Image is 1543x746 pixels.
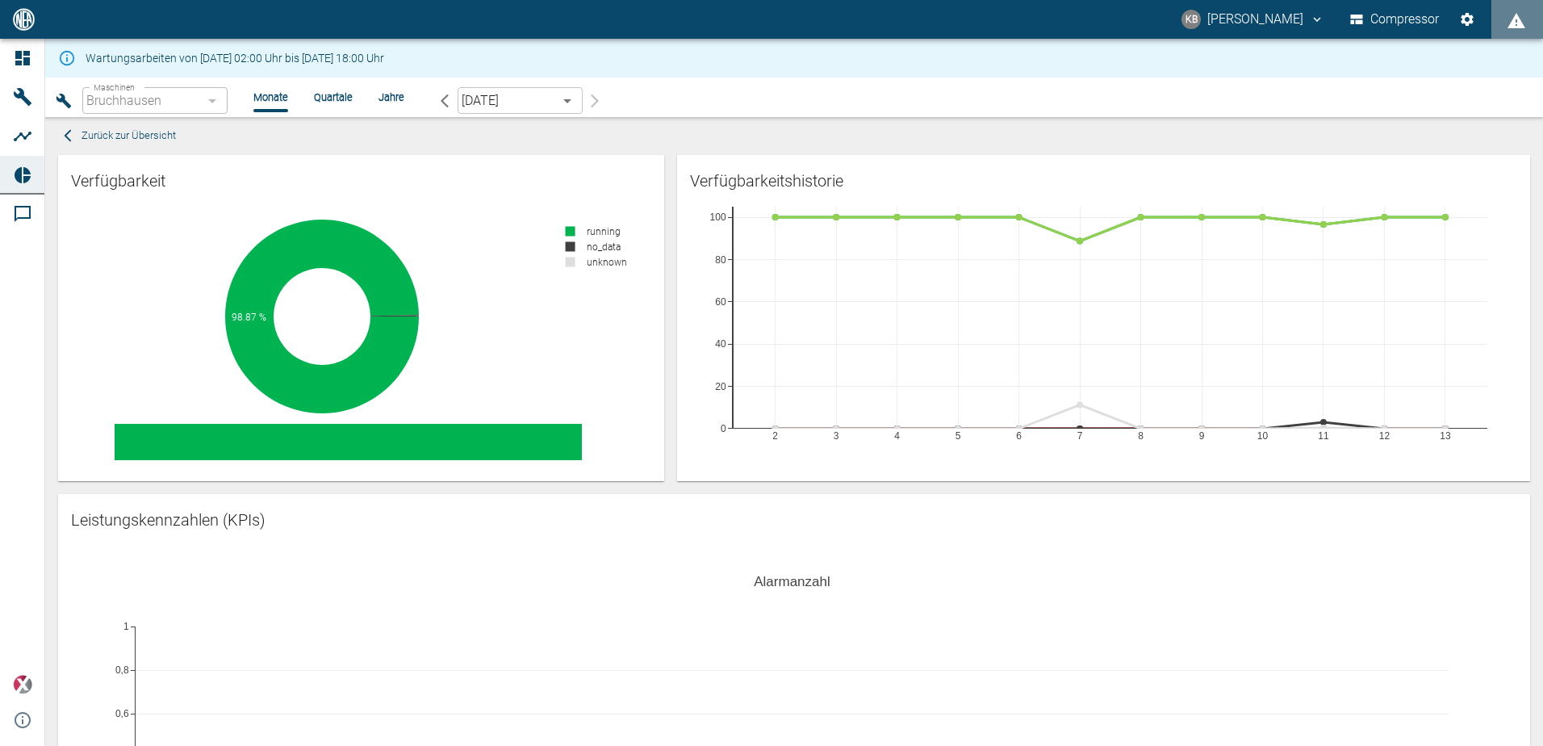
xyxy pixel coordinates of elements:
[11,8,36,30] img: logo
[71,168,651,194] div: Verfügbarkeit
[430,87,458,114] button: arrow-back
[71,507,1517,533] div: Leistungskennzahlen (KPIs)
[378,90,404,105] li: Jahre
[94,82,135,92] span: Maschinen
[13,675,32,694] img: Xplore Logo
[58,124,180,149] button: Zurück zur Übersicht
[1347,5,1443,34] button: Compressor
[253,90,288,105] li: Monate
[1453,5,1482,34] button: Einstellungen
[458,87,583,114] div: [DATE]
[86,44,384,73] div: Wartungsarbeiten von [DATE] 02:00 Uhr bis [DATE] 18:00 Uhr
[82,127,176,145] span: Zurück zur Übersicht
[1181,10,1201,29] div: KB
[1179,5,1327,34] button: kevin.bittner@arcanum-energy.de
[82,87,228,114] div: Bruchhausen
[314,90,353,105] li: Quartale
[690,168,1517,194] div: Verfügbarkeitshistorie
